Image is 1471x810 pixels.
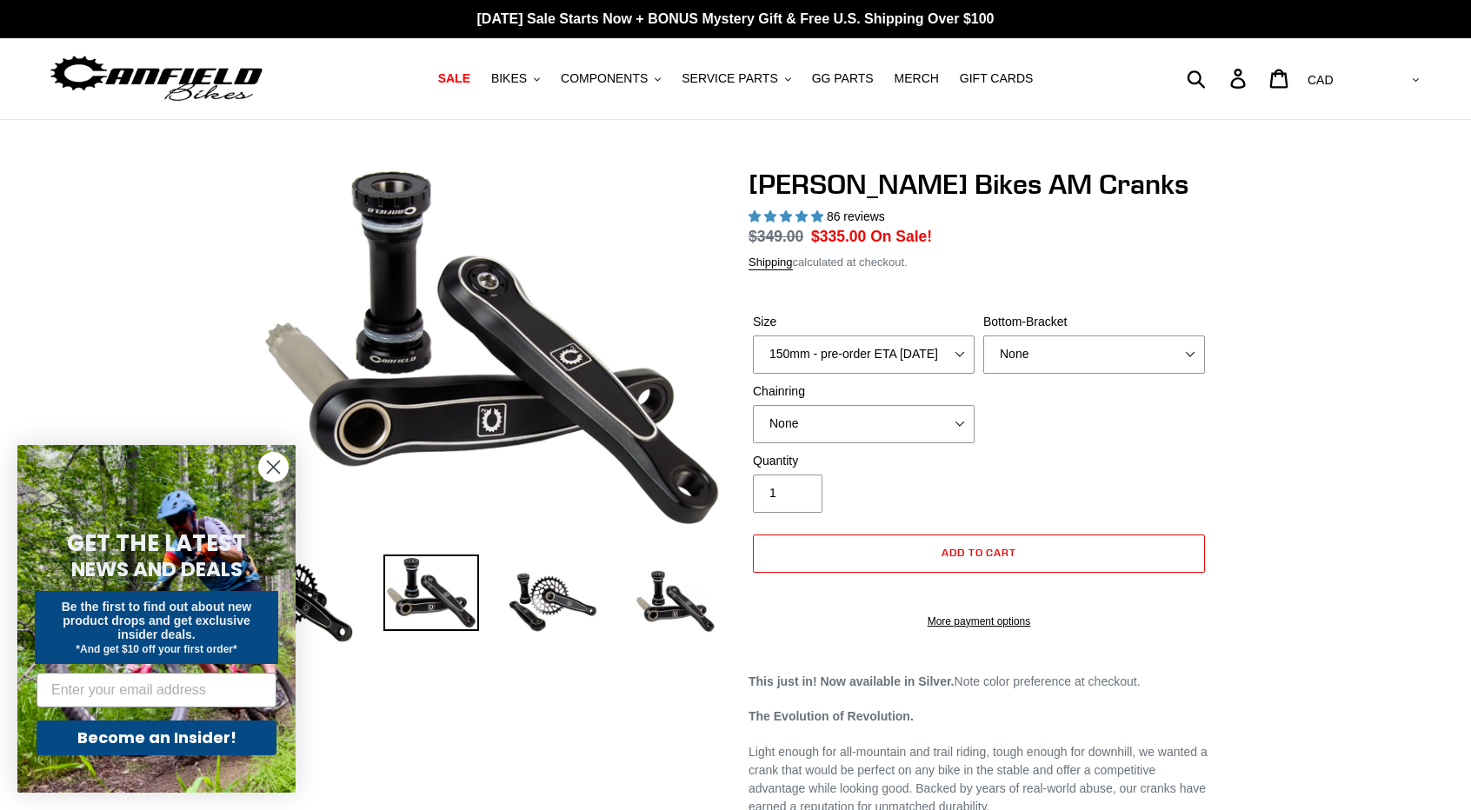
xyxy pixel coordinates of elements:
[62,600,252,641] span: Be the first to find out about new product drops and get exclusive insider deals.
[505,554,601,650] img: Load image into Gallery viewer, Canfield Bikes AM Cranks
[895,71,939,86] span: MERCH
[749,209,827,223] span: 4.97 stars
[942,546,1017,559] span: Add to cart
[71,555,243,583] span: NEWS AND DEALS
[870,225,932,248] span: On Sale!
[753,452,975,470] label: Quantity
[749,673,1209,691] p: Note color preference at checkout.
[749,228,803,245] s: $349.00
[561,71,648,86] span: COMPONENTS
[1196,59,1241,97] input: Search
[886,67,948,90] a: MERCH
[48,51,265,106] img: Canfield Bikes
[627,554,722,650] img: Load image into Gallery viewer, CANFIELD-AM_DH-CRANKS
[383,554,479,631] img: Load image into Gallery viewer, Canfield Cranks
[37,720,276,755] button: Become an Insider!
[951,67,1042,90] a: GIFT CARDS
[749,254,1209,271] div: calculated at checkout.
[749,256,793,270] a: Shipping
[438,71,470,86] span: SALE
[673,67,799,90] button: SERVICE PARTS
[753,614,1205,629] a: More payment options
[749,709,914,723] strong: The Evolution of Revolution.
[960,71,1034,86] span: GIFT CARDS
[753,313,975,331] label: Size
[749,674,955,688] strong: This just in! Now available in Silver.
[37,673,276,707] input: Enter your email address
[803,67,882,90] a: GG PARTS
[258,452,289,482] button: Close dialog
[749,168,1209,201] h1: [PERSON_NAME] Bikes AM Cranks
[429,67,479,90] a: SALE
[812,71,874,86] span: GG PARTS
[827,209,885,223] span: 86 reviews
[552,67,669,90] button: COMPONENTS
[76,643,236,655] span: *And get $10 off your first order*
[983,313,1205,331] label: Bottom-Bracket
[811,228,866,245] span: $335.00
[753,382,975,401] label: Chainring
[682,71,777,86] span: SERVICE PARTS
[753,534,1205,573] button: Add to cart
[483,67,549,90] button: BIKES
[67,528,246,559] span: GET THE LATEST
[491,71,527,86] span: BIKES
